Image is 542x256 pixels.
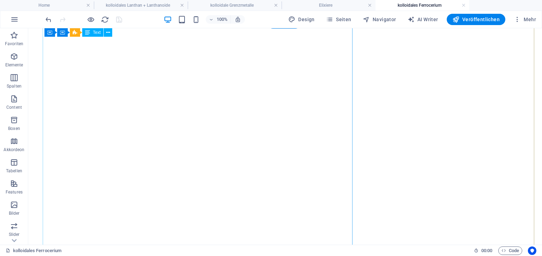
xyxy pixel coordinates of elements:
span: : [486,248,487,253]
i: Rückgängig: Text ändern (Strg+Z) [44,16,53,24]
button: Veröffentlichen [447,14,505,25]
p: Spalten [7,83,22,89]
button: Mehr [511,14,539,25]
button: Design [285,14,318,25]
button: Klicke hier, um den Vorschau-Modus zu verlassen [86,15,95,24]
p: Tabellen [6,168,22,174]
p: Features [6,189,23,195]
span: 00 00 [481,246,492,255]
h6: 100% [216,15,228,24]
button: 100% [206,15,231,24]
h6: Session-Zeit [474,246,493,255]
span: Text [93,30,101,35]
span: Veröffentlichen [452,16,500,23]
a: Klick, um Auswahl aufzuheben. Doppelklick öffnet Seitenverwaltung [6,246,61,255]
button: Navigator [360,14,399,25]
span: Seiten [326,16,351,23]
p: Elemente [5,62,23,68]
p: Content [6,105,22,110]
button: reload [101,15,109,24]
button: Seiten [323,14,354,25]
h4: Elixiere [282,1,375,9]
h4: kolloidale Grenzmetalle [188,1,282,9]
button: Code [498,246,522,255]
span: Design [288,16,315,23]
h4: kolloidales Lanthan + Lanthanoide [94,1,188,9]
p: Bilder [9,210,20,216]
p: Favoriten [5,41,23,47]
i: Bei Größenänderung Zoomstufe automatisch an das gewählte Gerät anpassen. [235,16,241,23]
p: Boxen [8,126,20,131]
button: Usercentrics [528,246,536,255]
p: Slider [9,232,20,237]
button: undo [44,15,53,24]
button: AI Writer [405,14,441,25]
span: AI Writer [408,16,438,23]
span: Mehr [514,16,536,23]
p: Akkordeon [4,147,24,153]
span: Code [501,246,519,255]
span: Navigator [363,16,396,23]
h4: kolloidales Ferrocerium [375,1,469,9]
